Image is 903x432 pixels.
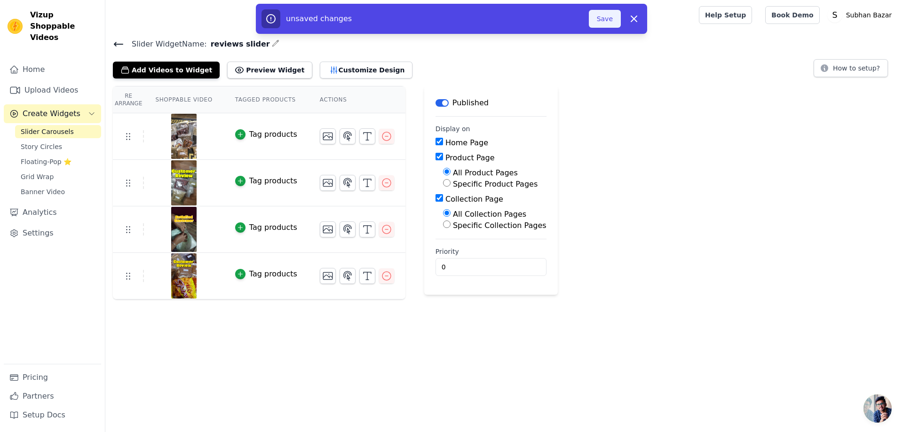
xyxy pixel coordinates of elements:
th: Tagged Products [224,86,309,113]
span: Slider Carousels [21,127,74,136]
span: Floating-Pop ⭐ [21,157,71,166]
a: Settings [4,224,101,243]
button: How to setup? [814,59,888,77]
th: Re Arrange [113,86,144,113]
a: Slider Carousels [15,125,101,138]
label: Home Page [445,138,488,147]
div: Edit Name [272,38,279,50]
a: Upload Videos [4,81,101,100]
a: Story Circles [15,140,101,153]
span: Grid Wrap [21,172,54,181]
button: Tag products [235,129,297,140]
a: Setup Docs [4,406,101,424]
button: Customize Design [320,62,412,79]
img: vizup-images-b5f7.png [171,207,197,252]
img: vizup-images-fd2a.png [171,114,197,159]
img: vizup-images-2019.png [171,160,197,205]
a: Home [4,60,101,79]
div: Tag products [249,268,297,280]
img: vizup-images-5a95.png [171,253,197,298]
div: Open chat [863,394,892,423]
label: Collection Page [445,195,503,204]
a: Analytics [4,203,101,222]
label: Product Page [445,153,495,162]
button: Change Thumbnail [320,268,336,284]
button: Change Thumbnail [320,221,336,237]
label: All Collection Pages [453,210,526,219]
a: How to setup? [814,66,888,75]
span: Create Widgets [23,108,80,119]
button: Save [589,10,621,28]
div: Tag products [249,175,297,187]
div: Tag products [249,222,297,233]
span: Banner Video [21,187,65,196]
button: Tag products [235,268,297,280]
span: unsaved changes [286,14,352,23]
div: Tag products [249,129,297,140]
button: Preview Widget [227,62,312,79]
a: Banner Video [15,185,101,198]
label: Specific Collection Pages [453,221,547,230]
label: Specific Product Pages [453,180,538,189]
button: Tag products [235,222,297,233]
button: Change Thumbnail [320,175,336,191]
span: Story Circles [21,142,62,151]
a: Floating-Pop ⭐ [15,155,101,168]
span: reviews slider [207,39,270,50]
legend: Display on [436,124,470,134]
p: Published [452,97,489,109]
a: Pricing [4,368,101,387]
button: Create Widgets [4,104,101,123]
label: All Product Pages [453,168,518,177]
label: Priority [436,247,547,256]
a: Partners [4,387,101,406]
span: Slider Widget Name: [124,39,207,50]
th: Actions [309,86,405,113]
a: Grid Wrap [15,170,101,183]
button: Change Thumbnail [320,128,336,144]
th: Shoppable Video [144,86,223,113]
button: Add Videos to Widget [113,62,220,79]
button: Tag products [235,175,297,187]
